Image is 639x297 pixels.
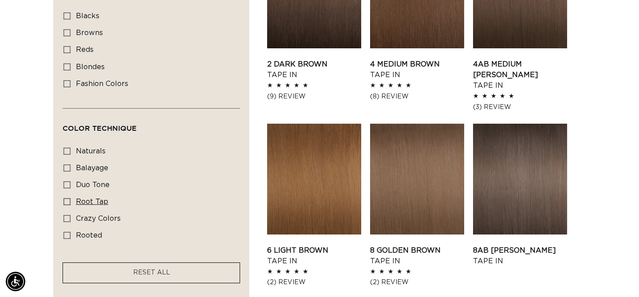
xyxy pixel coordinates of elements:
[267,59,361,80] a: 2 Dark Brown Tape In
[76,29,103,36] span: browns
[595,254,639,297] iframe: Chat Widget
[473,59,567,91] a: 4AB Medium [PERSON_NAME] Tape In
[133,270,170,276] span: RESET ALL
[76,63,105,70] span: blondes
[76,164,108,172] span: balayage
[76,46,94,53] span: reds
[63,124,137,132] span: Color Technique
[473,245,567,266] a: 8AB [PERSON_NAME] Tape In
[76,148,106,155] span: naturals
[76,215,121,222] span: crazy colors
[133,267,170,278] a: RESET ALL
[63,109,240,141] summary: Color Technique (0 selected)
[6,272,25,291] div: Accessibility Menu
[76,80,128,87] span: fashion colors
[370,59,464,80] a: 4 Medium Brown Tape In
[370,245,464,266] a: 8 Golden Brown Tape In
[267,245,361,266] a: 6 Light Brown Tape In
[76,198,108,205] span: root tap
[76,12,99,20] span: blacks
[76,232,102,239] span: rooted
[76,181,110,188] span: duo tone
